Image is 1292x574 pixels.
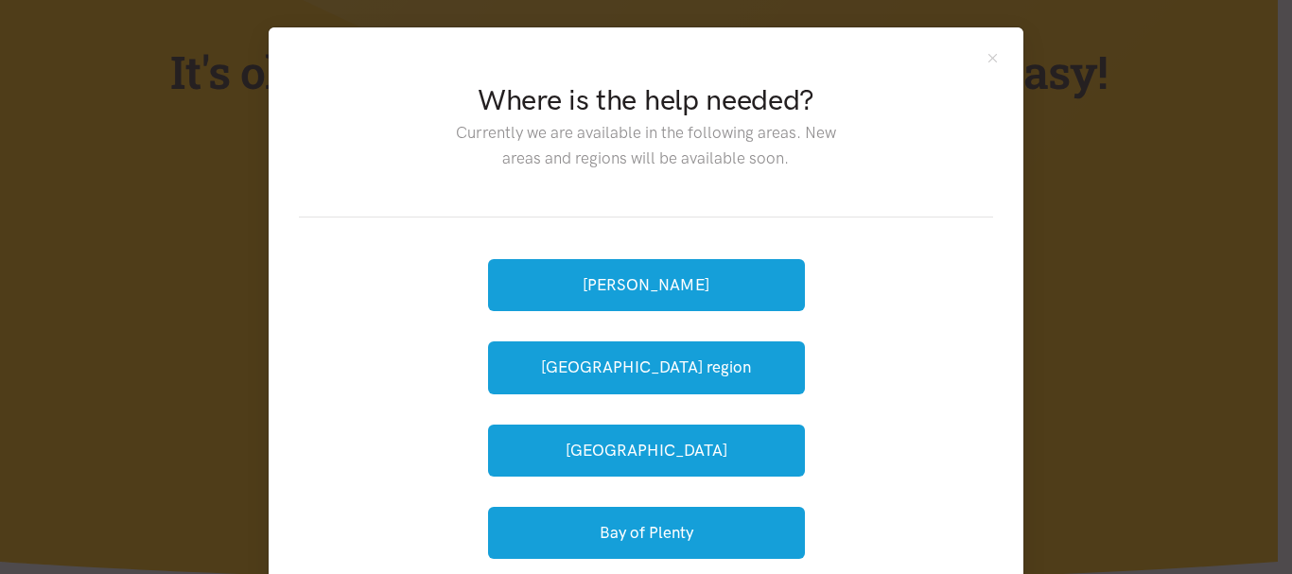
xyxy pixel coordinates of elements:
[441,120,850,171] p: Currently we are available in the following areas. New areas and regions will be available soon.
[488,341,805,393] button: [GEOGRAPHIC_DATA] region
[488,259,805,311] button: [PERSON_NAME]
[985,50,1001,66] button: Close
[488,507,805,559] button: Bay of Plenty
[441,80,850,120] h2: Where is the help needed?
[488,425,805,477] button: [GEOGRAPHIC_DATA]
